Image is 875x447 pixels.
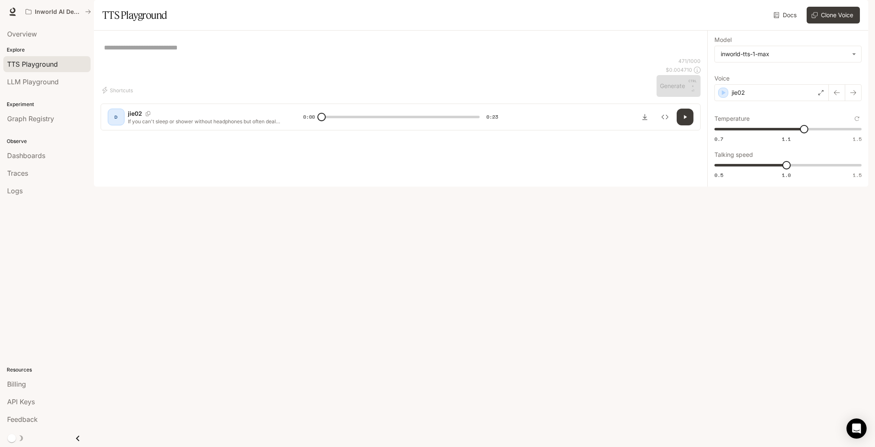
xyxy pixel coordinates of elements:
a: Docs [772,7,800,23]
span: 1.0 [782,172,791,179]
h1: TTS Playground [102,7,167,23]
div: inworld-tts-1-max [721,50,848,58]
span: 0.7 [714,135,723,143]
button: Clone Voice [807,7,860,23]
p: Inworld AI Demos [35,8,82,16]
p: Model [714,37,732,43]
p: If you can't sleep or shower without headphones but often deal with ear discomfort, you should tr... [128,118,283,125]
p: jie02 [732,88,745,97]
span: 0.5 [714,172,723,179]
button: Copy Voice ID [142,111,154,116]
span: 0:00 [303,113,315,121]
button: Shortcuts [101,83,136,97]
p: Voice [714,75,730,81]
p: 471 / 1000 [678,57,701,65]
span: 1.5 [853,172,862,179]
p: $ 0.004710 [666,66,692,73]
div: Open Intercom Messenger [846,418,867,439]
button: Inspect [657,109,673,125]
p: Talking speed [714,152,753,158]
span: 1.5 [853,135,862,143]
span: 0:23 [486,113,498,121]
p: jie02 [128,109,142,118]
div: D [109,110,123,124]
button: All workspaces [22,3,95,20]
p: Temperature [714,116,750,122]
button: Reset to default [852,114,862,123]
button: Download audio [636,109,653,125]
div: inworld-tts-1-max [715,46,861,62]
span: 1.1 [782,135,791,143]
